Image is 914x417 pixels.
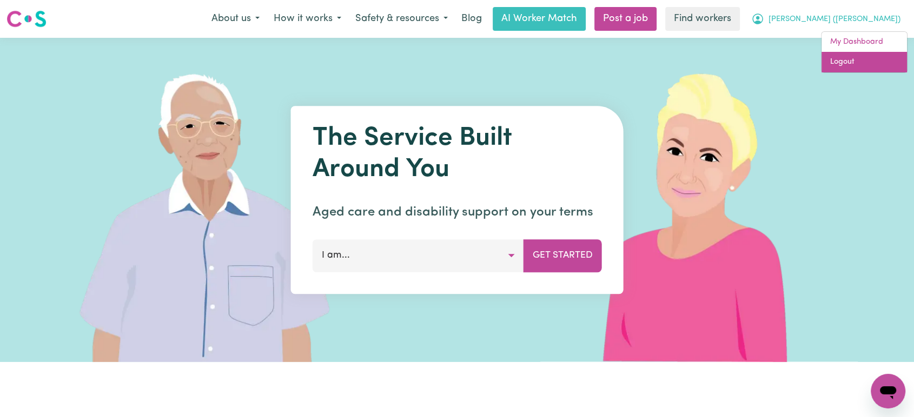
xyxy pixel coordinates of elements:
a: My Dashboard [822,32,907,52]
iframe: Button to launch messaging window [871,374,905,408]
button: Safety & resources [348,8,455,30]
h1: The Service Built Around You [313,123,602,185]
img: Careseekers logo [6,9,47,29]
a: Logout [822,52,907,72]
span: [PERSON_NAME] ([PERSON_NAME]) [769,14,900,25]
button: My Account [744,8,908,30]
button: How it works [267,8,348,30]
a: Blog [455,7,488,31]
a: Careseekers logo [6,6,47,31]
button: About us [204,8,267,30]
button: I am... [313,239,524,272]
p: Aged care and disability support on your terms [313,203,602,222]
a: Post a job [594,7,657,31]
div: My Account [821,31,908,73]
button: Get Started [524,239,602,272]
a: Find workers [665,7,740,31]
a: AI Worker Match [493,7,586,31]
